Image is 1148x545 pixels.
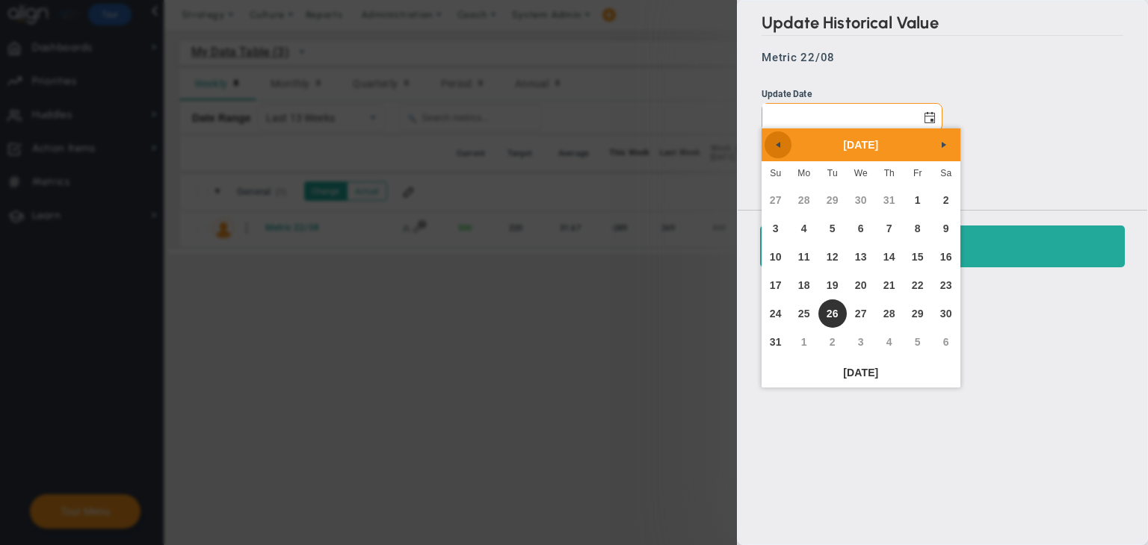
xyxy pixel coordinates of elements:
button: Save [760,225,1125,267]
a: 25 [790,299,818,328]
a: 10 [762,243,790,271]
a: 6 [932,328,960,356]
a: 3 [762,214,790,243]
a: 11 [790,243,818,271]
a: 28 [875,299,904,328]
a: 30 [847,186,875,214]
a: 6 [847,214,875,243]
a: 14 [875,243,904,271]
a: 4 [790,214,818,243]
a: 12 [818,243,847,271]
th: Friday [904,161,932,186]
a: 2 [818,328,847,356]
a: Next [931,131,957,158]
a: 15 [904,243,932,271]
a: 20 [847,271,875,299]
td: Current focused date is Tuesday, August 26, 2025 [818,299,847,328]
a: 4 [875,328,904,356]
a: [DATE] [762,360,960,385]
a: 28 [790,186,818,214]
a: 27 [762,186,790,214]
a: 26 [818,299,847,328]
th: Monday [790,161,818,186]
a: 13 [847,243,875,271]
h3: Metric 22/08 [762,51,835,64]
a: 19 [818,271,847,299]
a: 5 [818,214,847,243]
h2: Update Historical Value [762,13,1123,36]
a: 30 [932,299,960,328]
th: Thursday [875,161,904,186]
a: 8 [904,214,932,243]
th: Sunday [762,161,790,186]
a: 16 [932,243,960,271]
a: Previous [765,131,791,158]
a: 2 [932,186,960,214]
div: Update Date [762,87,942,102]
span: select [916,104,942,130]
th: Wednesday [847,161,875,186]
a: 29 [818,186,847,214]
a: 3 [847,328,875,356]
a: 17 [762,271,790,299]
a: 5 [904,328,932,356]
th: Saturday [932,161,960,186]
a: 31 [875,186,904,214]
a: 23 [932,271,960,299]
a: [DATE] [789,131,933,158]
a: 7 [875,214,904,243]
a: 24 [762,299,790,328]
a: 29 [904,299,932,328]
a: 1 [790,328,818,356]
a: 21 [875,271,904,299]
th: Tuesday [818,161,847,186]
a: 1 [904,186,932,214]
a: 31 [762,328,790,356]
a: 18 [790,271,818,299]
a: 22 [904,271,932,299]
a: 27 [847,299,875,328]
a: 9 [932,214,960,243]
